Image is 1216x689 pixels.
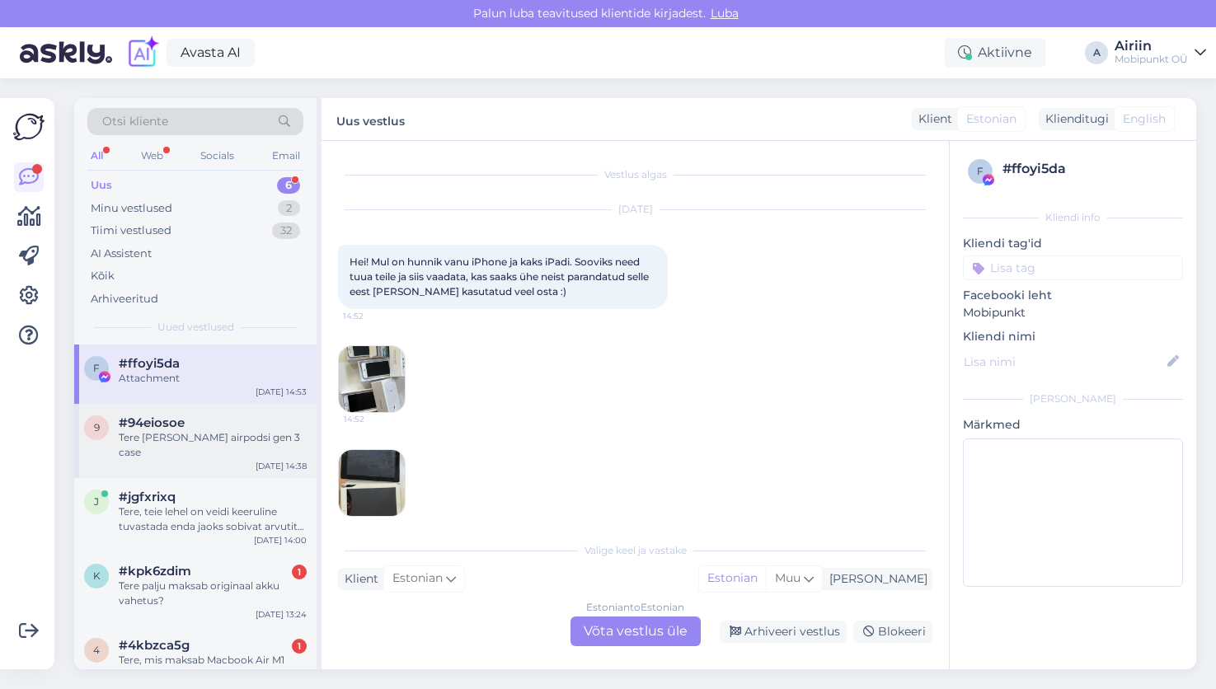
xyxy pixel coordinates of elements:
[338,202,932,217] div: [DATE]
[344,413,406,425] span: 14:52
[338,570,378,588] div: Klient
[91,246,152,262] div: AI Assistent
[269,145,303,166] div: Email
[350,255,651,298] span: Hei! Mul on hunnik vanu iPhone ja kaks iPadi. Sooviks need tuua teile ja siis vaadata, kas saaks ...
[292,639,307,654] div: 1
[339,450,405,516] img: Attachment
[963,287,1183,304] p: Facebooki leht
[339,346,405,412] img: Attachment
[91,177,112,194] div: Uus
[963,416,1183,434] p: Märkmed
[272,223,300,239] div: 32
[823,570,927,588] div: [PERSON_NAME]
[1002,159,1178,179] div: # ffoyi5da
[963,210,1183,225] div: Kliendi info
[119,638,190,653] span: #4kbzca5g
[91,268,115,284] div: Kõik
[119,653,307,682] div: Tere, mis maksab Macbook Air M1 trackpadi vahetus?
[91,291,158,307] div: Arhiveeritud
[119,490,176,504] span: #jgfxrixq
[1123,110,1166,128] span: English
[197,145,237,166] div: Socials
[278,200,300,217] div: 2
[13,111,45,143] img: Askly Logo
[256,608,307,621] div: [DATE] 13:24
[963,304,1183,321] p: Mobipunkt
[138,145,167,166] div: Web
[945,38,1045,68] div: Aktiivne
[338,543,932,558] div: Valige keel ja vastake
[94,495,99,508] span: j
[912,110,952,128] div: Klient
[966,110,1016,128] span: Estonian
[157,320,234,335] span: Uued vestlused
[91,200,172,217] div: Minu vestlused
[963,255,1183,280] input: Lisa tag
[119,579,307,608] div: Tere palju maksab originaal akku vahetus?
[963,328,1183,345] p: Kliendi nimi
[91,223,171,239] div: Tiimi vestlused
[93,644,100,656] span: 4
[119,564,191,579] span: #kpk6zdim
[586,600,684,615] div: Estonian to Estonian
[706,6,744,21] span: Luba
[125,35,160,70] img: explore-ai
[1115,40,1188,53] div: Airiin
[963,235,1183,252] p: Kliendi tag'id
[338,167,932,182] div: Vestlus algas
[1115,40,1206,66] a: AiriinMobipunkt OÜ
[964,353,1164,371] input: Lisa nimi
[344,517,406,529] span: 14:53
[336,108,405,130] label: Uus vestlus
[277,177,300,194] div: 6
[292,565,307,579] div: 1
[167,39,255,67] a: Avasta AI
[720,621,847,643] div: Arhiveeri vestlus
[343,310,405,322] span: 14:52
[119,430,307,460] div: Tere [PERSON_NAME] airpodsi gen 3 case
[119,504,307,534] div: Tere, teie lehel on veidi keeruline tuvastada enda jaoks sobivat arvutit (kõiki mudeleid tuleb [P...
[775,570,800,585] span: Muu
[1115,53,1188,66] div: Mobipunkt OÜ
[254,534,307,546] div: [DATE] 14:00
[963,391,1183,406] div: [PERSON_NAME]
[977,165,984,177] span: f
[87,145,106,166] div: All
[853,621,932,643] div: Blokeeri
[93,569,101,582] span: k
[119,371,307,386] div: Attachment
[256,386,307,398] div: [DATE] 14:53
[119,415,185,430] span: #94eiosoe
[102,113,168,130] span: Otsi kliente
[570,616,701,646] div: Võta vestlus üle
[1085,41,1108,64] div: A
[93,362,100,374] span: f
[94,421,100,434] span: 9
[1039,110,1109,128] div: Klienditugi
[392,569,443,588] span: Estonian
[256,460,307,472] div: [DATE] 14:38
[699,566,766,591] div: Estonian
[119,356,180,371] span: #ffoyi5da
